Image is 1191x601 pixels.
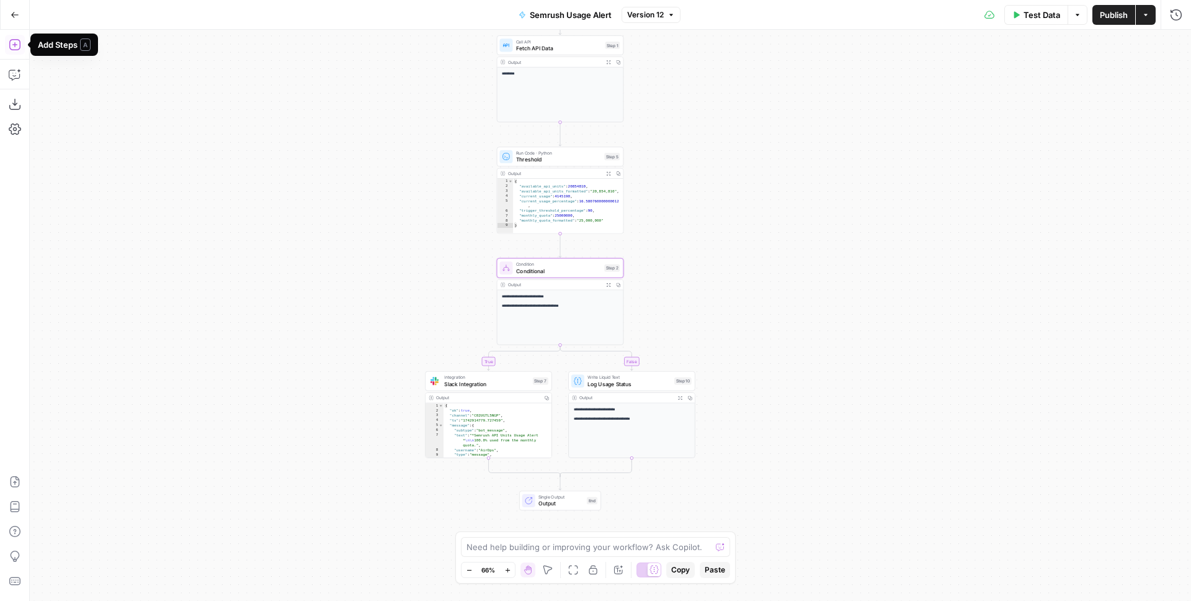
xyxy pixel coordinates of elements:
[436,395,539,402] div: Output
[430,377,439,385] img: Slack-mark-RGB.png
[705,564,725,576] span: Paste
[622,7,680,23] button: Version 12
[497,179,513,184] div: 1
[426,428,444,433] div: 6
[497,213,513,218] div: 7
[508,170,601,177] div: Output
[508,59,601,66] div: Output
[497,35,623,122] div: Call APIFetch API DataStep 1Output**** ***
[497,218,513,223] div: 8
[439,423,443,428] span: Toggle code folding, rows 5 through 37
[426,457,444,462] div: 10
[579,395,672,402] div: Output
[1004,5,1068,25] button: Test Data
[516,38,602,45] span: Call API
[38,38,91,51] div: Add Steps
[426,408,444,413] div: 2
[489,458,560,477] g: Edge from step_7 to step_2-conditional-end
[587,497,597,504] div: End
[560,345,633,371] g: Edge from step_2 to step_10
[516,267,601,275] span: Conditional
[671,564,690,576] span: Copy
[604,264,620,272] div: Step 2
[426,453,444,458] div: 9
[426,413,444,418] div: 3
[497,208,513,213] div: 6
[587,380,671,388] span: Log Usage Status
[516,150,601,156] span: Run Code · Python
[508,179,512,184] span: Toggle code folding, rows 1 through 9
[516,261,601,268] span: Condition
[497,184,513,189] div: 2
[700,562,730,578] button: Paste
[560,458,631,477] g: Edge from step_10 to step_2-conditional-end
[530,9,612,21] span: Semrush Usage Alert
[439,403,443,408] span: Toggle code folding, rows 1 through 38
[559,11,561,34] g: Edge from start to step_1
[444,380,529,388] span: Slack Integration
[538,494,584,500] span: Single Output
[605,42,620,49] div: Step 1
[559,475,561,490] g: Edge from step_2-conditional-end to end
[1024,9,1060,21] span: Test Data
[627,9,664,20] span: Version 12
[674,377,692,385] div: Step 10
[516,155,601,163] span: Threshold
[538,499,584,507] span: Output
[426,403,444,408] div: 1
[497,199,513,209] div: 5
[481,565,495,575] span: 66%
[516,44,602,52] span: Fetch API Data
[426,418,444,423] div: 4
[444,374,529,381] span: Integration
[426,423,444,428] div: 5
[426,448,444,453] div: 8
[1100,9,1128,21] span: Publish
[604,153,620,160] div: Step 5
[497,223,513,228] div: 9
[533,377,548,385] div: Step 7
[587,374,671,381] span: Write Liquid Text
[497,194,513,199] div: 4
[559,233,561,257] g: Edge from step_5 to step_2
[80,38,91,51] span: A
[1092,5,1135,25] button: Publish
[497,491,623,511] div: Single OutputOutputEnd
[488,345,560,371] g: Edge from step_2 to step_7
[508,281,601,288] div: Output
[426,433,444,448] div: 7
[511,5,619,25] button: Semrush Usage Alert
[559,122,561,146] g: Edge from step_1 to step_5
[497,189,513,194] div: 3
[425,371,551,458] div: IntegrationSlack IntegrationStep 7Output{ "ok":true, "channel":"C02UGTL5NGP", "ts":"1742914779.72...
[497,147,623,233] div: Run Code · PythonThresholdStep 5Output{ "available_api_units":20854810, "available_api_units_form...
[666,562,695,578] button: Copy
